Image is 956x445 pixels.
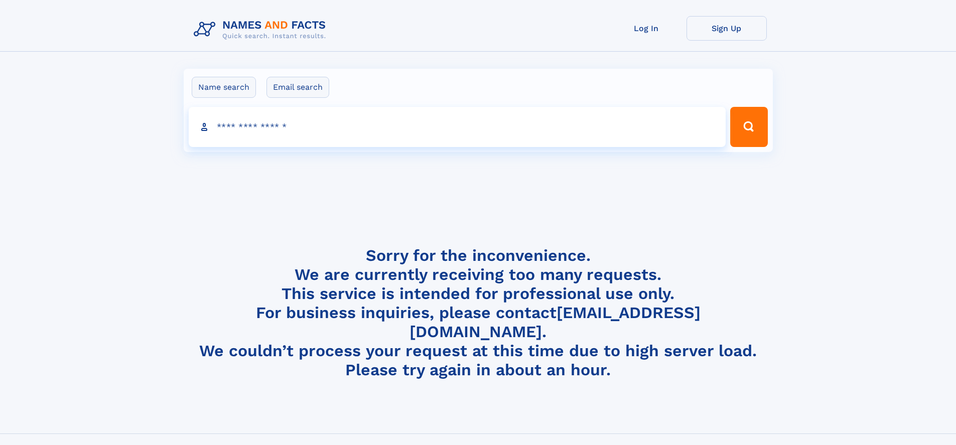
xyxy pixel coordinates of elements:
[266,77,329,98] label: Email search
[189,107,726,147] input: search input
[730,107,767,147] button: Search Button
[192,77,256,98] label: Name search
[190,246,767,380] h4: Sorry for the inconvenience. We are currently receiving too many requests. This service is intend...
[606,16,687,41] a: Log In
[687,16,767,41] a: Sign Up
[190,16,334,43] img: Logo Names and Facts
[409,303,701,341] a: [EMAIL_ADDRESS][DOMAIN_NAME]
